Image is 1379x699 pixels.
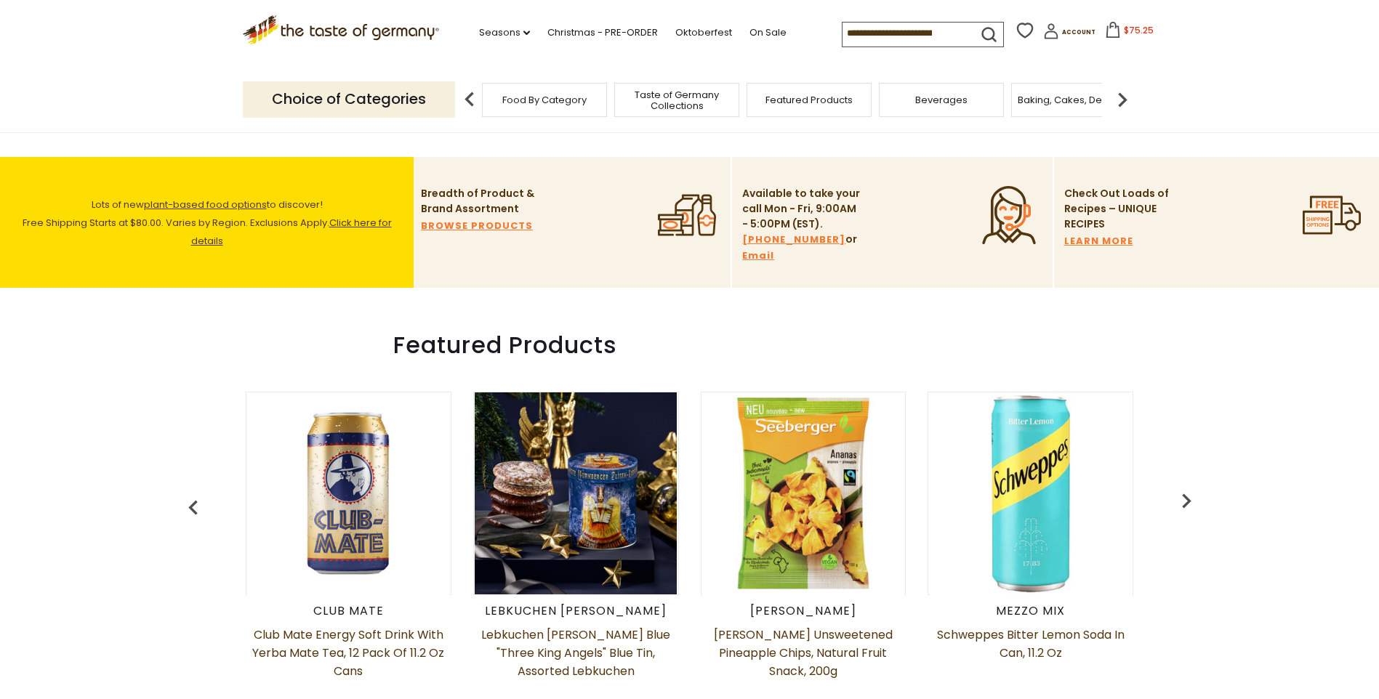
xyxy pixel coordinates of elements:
a: On Sale [749,25,787,41]
p: Check Out Loads of Recipes – UNIQUE RECIPES [1064,186,1170,232]
a: Account [1043,23,1095,44]
p: Choice of Categories [243,81,455,117]
a: Food By Category [502,94,587,105]
div: Club Mate [246,604,451,618]
button: $75.25 [1098,22,1160,44]
img: previous arrow [1172,486,1201,515]
a: Baking, Cakes, Desserts [1018,94,1130,105]
a: Taste of Germany Collections [619,89,735,111]
a: Beverages [915,94,968,105]
p: Breadth of Product & Brand Assortment [421,186,541,217]
div: [PERSON_NAME] [701,604,906,618]
img: Seeberger Unsweetened Pineapple Chips, Natural Fruit Snack, 200g [702,392,904,594]
a: plant-based food options [144,198,267,211]
a: Club Mate Energy Soft Drink with Yerba Mate Tea, 12 pack of 11.2 oz cans [246,626,451,698]
span: Account [1062,28,1095,36]
div: Lebkuchen [PERSON_NAME] [473,604,679,618]
a: BROWSE PRODUCTS [421,218,533,234]
a: LEARN MORE [1064,233,1133,249]
a: [PHONE_NUMBER] [742,232,845,248]
img: Lebkuchen Schmidt Blue [475,392,677,594]
a: [PERSON_NAME] Unsweetened Pineapple Chips, Natural Fruit Snack, 200g [701,626,906,698]
img: Club Mate Energy Soft Drink with Yerba Mate Tea, 12 pack of 11.2 oz cans [247,392,449,594]
a: Christmas - PRE-ORDER [547,25,658,41]
a: Click here for details [191,216,392,248]
img: Schweppes Bitter Lemon Soda in Can, 11.2 oz [930,392,1132,594]
span: $75.25 [1124,24,1154,36]
p: Available to take your call Mon - Fri, 9:00AM - 5:00PM (EST). or [742,186,862,264]
img: next arrow [1108,85,1137,114]
a: Seasons [479,25,530,41]
a: Email [742,248,774,264]
a: Featured Products [765,94,853,105]
img: previous arrow [455,85,484,114]
span: Lots of new to discover! Free Shipping Starts at $80.00. Varies by Region. Exclusions Apply. [23,198,392,248]
img: previous arrow [179,493,208,522]
a: Schweppes Bitter Lemon Soda in Can, 11.2 oz [928,626,1133,698]
a: Oktoberfest [675,25,732,41]
div: Mezzo Mix [928,604,1133,618]
a: Lebkuchen [PERSON_NAME] Blue "Three King Angels" Blue Tin, Assorted Lebkuchen [473,626,679,698]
